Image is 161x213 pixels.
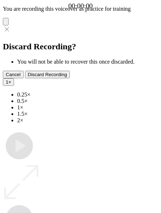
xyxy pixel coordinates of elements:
p: You are recording this voiceover as practice for training [3,6,158,12]
li: 0.25× [17,91,158,98]
span: 1 [6,79,8,85]
li: 1.5× [17,111,158,117]
li: 1× [17,104,158,111]
h2: Discard Recording? [3,42,158,51]
button: Discard Recording [25,71,70,78]
a: 00:00:00 [68,2,93,10]
li: 2× [17,117,158,124]
li: 0.5× [17,98,158,104]
button: 1× [3,78,14,86]
li: You will not be able to recover this once discarded. [17,59,158,65]
button: Cancel [3,71,24,78]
